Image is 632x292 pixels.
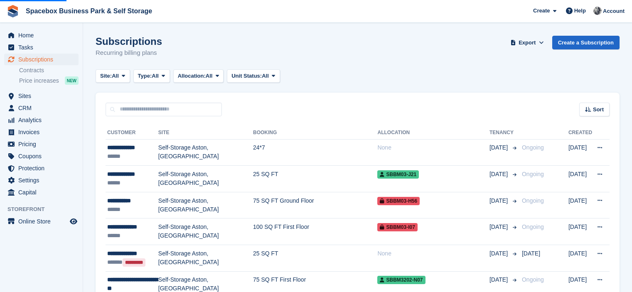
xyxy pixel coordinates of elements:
td: Self-Storage Aston, [GEOGRAPHIC_DATA] [158,139,253,166]
div: NEW [65,76,79,85]
span: Account [603,7,625,15]
span: Ongoing [522,276,544,283]
a: Contracts [19,66,79,74]
span: Help [574,7,586,15]
span: Online Store [18,216,68,227]
span: Subscriptions [18,54,68,65]
span: Capital [18,186,68,198]
span: [DATE] [522,250,540,257]
span: Ongoing [522,197,544,204]
span: Sites [18,90,68,102]
span: All [206,72,213,80]
a: menu [4,186,79,198]
a: menu [4,29,79,41]
div: None [377,143,489,152]
span: Site: [100,72,112,80]
td: 25 SQ FT [253,166,377,192]
th: Customer [106,126,158,140]
span: Analytics [18,114,68,126]
span: [DATE] [489,275,509,284]
span: Ongoing [522,223,544,230]
button: Type: All [133,69,170,83]
a: menu [4,150,79,162]
td: 100 SQ FT First Floor [253,218,377,245]
span: CRM [18,102,68,114]
a: menu [4,114,79,126]
th: Allocation [377,126,489,140]
td: Self-Storage Aston, [GEOGRAPHIC_DATA] [158,218,253,245]
a: Preview store [69,216,79,226]
span: Unit Status: [231,72,262,80]
a: menu [4,42,79,53]
span: Type: [138,72,152,80]
span: [DATE] [489,223,509,231]
span: Allocation: [178,72,206,80]
span: Coupons [18,150,68,162]
span: Price increases [19,77,59,85]
a: menu [4,174,79,186]
span: Invoices [18,126,68,138]
span: Tasks [18,42,68,53]
td: [DATE] [568,166,592,192]
span: Ongoing [522,171,544,177]
span: SBBM03-I07 [377,223,417,231]
a: menu [4,126,79,138]
td: Self-Storage Aston, [GEOGRAPHIC_DATA] [158,166,253,192]
th: Booking [253,126,377,140]
span: Protection [18,162,68,174]
a: Price increases NEW [19,76,79,85]
td: 25 SQ FT [253,245,377,272]
span: [DATE] [489,196,509,205]
td: [DATE] [568,245,592,272]
span: Home [18,29,68,41]
span: SBBM3202-N07 [377,276,425,284]
th: Site [158,126,253,140]
span: Storefront [7,205,83,213]
span: All [152,72,159,80]
button: Allocation: All [173,69,224,83]
span: All [262,72,269,80]
a: menu [4,90,79,102]
a: menu [4,162,79,174]
span: Settings [18,174,68,186]
button: Export [509,36,546,49]
span: Export [519,39,536,47]
a: Spacebox Business Park & Self Storage [22,4,155,18]
p: Recurring billing plans [96,48,162,58]
a: Create a Subscription [552,36,620,49]
span: SBBM03-H56 [377,197,420,205]
span: Pricing [18,138,68,150]
span: Sort [593,106,604,114]
h1: Subscriptions [96,36,162,47]
span: All [112,72,119,80]
span: Create [533,7,550,15]
th: Created [568,126,592,140]
a: menu [4,102,79,114]
button: Unit Status: All [227,69,280,83]
span: Ongoing [522,144,544,151]
button: Site: All [96,69,130,83]
td: Self-Storage Aston, [GEOGRAPHIC_DATA] [158,245,253,272]
div: None [377,249,489,258]
th: Tenancy [489,126,519,140]
a: menu [4,138,79,150]
span: [DATE] [489,170,509,179]
a: menu [4,216,79,227]
img: stora-icon-8386f47178a22dfd0bd8f6a31ec36ba5ce8667c1dd55bd0f319d3a0aa187defe.svg [7,5,19,17]
span: [DATE] [489,143,509,152]
td: 75 SQ FT Ground Floor [253,192,377,218]
td: [DATE] [568,192,592,218]
td: [DATE] [568,218,592,245]
a: menu [4,54,79,65]
span: SBBM03-J21 [377,170,419,179]
td: [DATE] [568,139,592,166]
img: SUDIPTA VIRMANI [593,7,602,15]
span: [DATE] [489,249,509,258]
td: Self-Storage Aston, [GEOGRAPHIC_DATA] [158,192,253,218]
